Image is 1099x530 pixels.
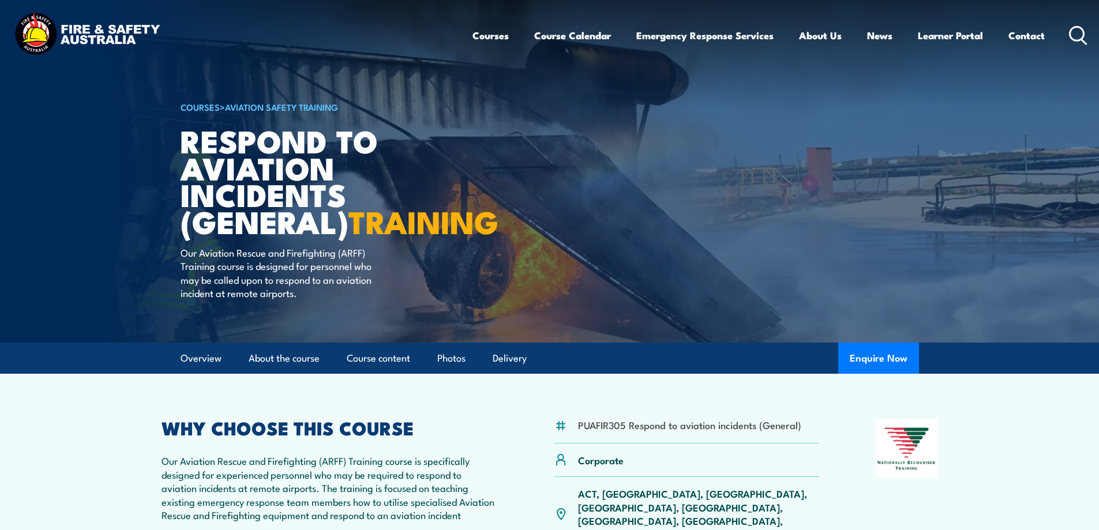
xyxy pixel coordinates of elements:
[876,419,938,478] img: Nationally Recognised Training logo.
[867,20,892,51] a: News
[437,343,466,374] a: Photos
[181,100,220,113] a: COURSES
[578,453,624,467] p: Corporate
[348,197,498,245] strong: TRAINING
[347,343,410,374] a: Course content
[181,343,222,374] a: Overview
[534,20,611,51] a: Course Calendar
[162,454,498,521] p: Our Aviation Rescue and Firefighting (ARFF) Training course is specifically designed for experien...
[1008,20,1045,51] a: Contact
[636,20,774,51] a: Emergency Response Services
[162,419,498,435] h2: WHY CHOOSE THIS COURSE
[799,20,842,51] a: About Us
[918,20,983,51] a: Learner Portal
[181,100,466,114] h6: >
[493,343,527,374] a: Delivery
[181,127,466,235] h1: Respond to Aviation Incidents (General)
[249,343,320,374] a: About the course
[225,100,338,113] a: Aviation Safety Training
[578,418,801,431] li: PUAFIR305 Respond to aviation incidents (General)
[181,246,391,300] p: Our Aviation Rescue and Firefighting (ARFF) Training course is designed for personnel who may be ...
[472,20,509,51] a: Courses
[838,343,919,374] button: Enquire Now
